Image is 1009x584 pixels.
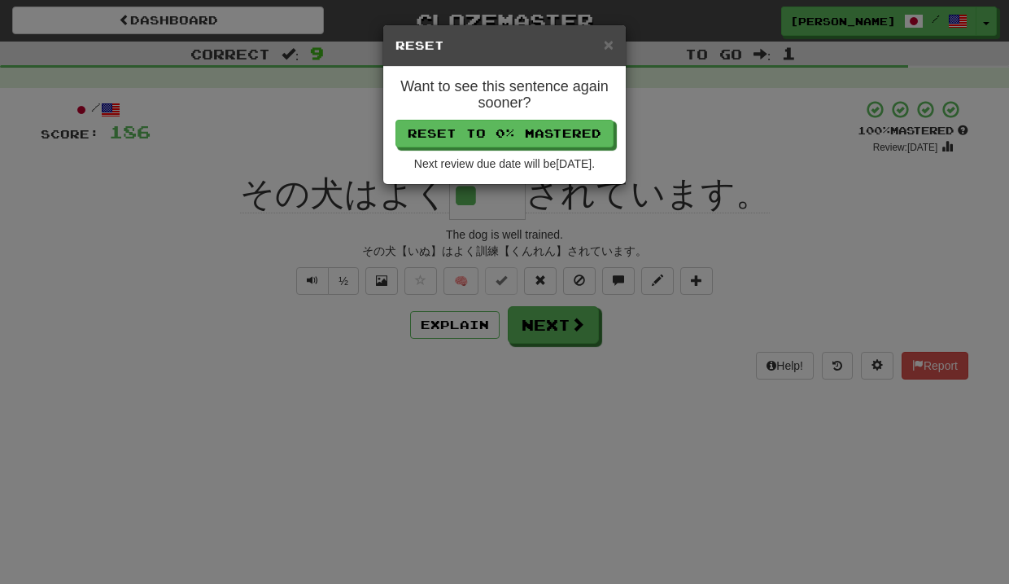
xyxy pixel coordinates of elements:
button: Reset to 0% Mastered [395,120,614,147]
span: × [604,35,614,54]
button: Close [604,36,614,53]
h5: Reset [395,37,614,54]
h4: Want to see this sentence again sooner? [395,79,614,112]
div: Next review due date will be [DATE] . [395,156,614,172]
